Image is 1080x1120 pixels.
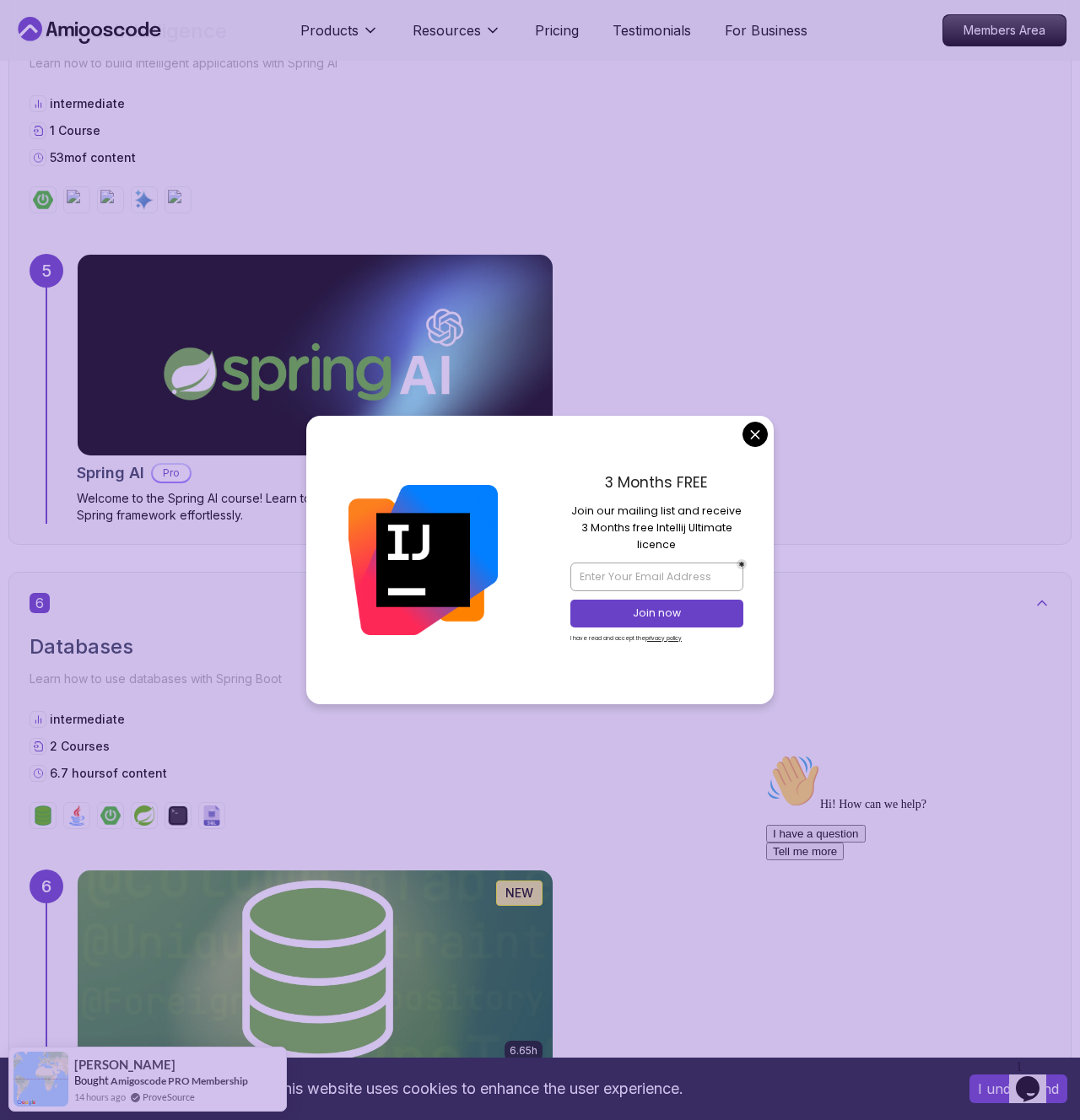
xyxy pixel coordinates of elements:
[168,805,188,826] img: terminal logo
[50,765,167,782] p: 6.7 hours of content
[413,20,501,54] button: Resources
[134,190,154,210] img: ai logo
[202,805,222,826] img: sql logo
[7,7,310,113] div: 👋Hi! How can we help?I have a questionTell me more
[50,123,100,137] span: 1 Course
[30,633,1050,660] h2: Databases
[153,465,190,482] p: Pro
[300,20,379,54] button: Products
[168,190,188,210] img: openai logo
[30,870,63,903] div: 6
[30,667,1050,691] p: Learn how to use databases with Spring Boot
[77,461,144,485] h2: Spring AI
[77,490,553,524] p: Welcome to the Spring AI course! Learn to build intelligent applications with the Spring framewor...
[134,805,154,826] img: spring logo
[33,190,53,210] img: spring-boot logo
[942,14,1066,46] a: Members Area
[78,870,553,1071] img: Spring Data JPA card
[100,805,121,826] img: spring-boot logo
[67,190,87,210] img: spring-ai logo
[30,593,50,613] span: 6
[613,20,691,40] a: Testimonials
[7,7,61,61] img: :wave:
[74,1058,175,1072] span: [PERSON_NAME]
[74,1090,126,1104] span: 14 hours ago
[413,20,481,40] p: Resources
[535,20,579,40] a: Pricing
[7,51,167,63] span: Hi! How can we help?
[33,805,53,826] img: spring-data-jpa logo
[7,78,106,95] button: I have a question
[725,20,807,40] a: For Business
[300,20,359,40] p: Products
[13,1070,944,1107] div: This website uses cookies to enhance the user experience.
[77,254,553,524] a: Spring AI card54mSpring AIProWelcome to the Spring AI course! Learn to build intelligent applicat...
[30,51,1050,75] p: Learn how to build intelligent applications with Spring AI
[74,1074,109,1087] span: Bought
[50,739,110,753] span: 2 Courses
[13,1052,68,1107] img: provesource social proof notification image
[7,95,84,113] button: Tell me more
[50,149,136,166] p: 53m of content
[78,255,553,455] img: Spring AI card
[1009,1053,1063,1103] iframe: chat widget
[111,1074,248,1087] a: Amigoscode PRO Membership
[943,15,1066,46] p: Members Area
[505,885,533,902] p: NEW
[100,190,121,210] img: spring-framework logo
[143,1090,195,1104] a: ProveSource
[510,1044,537,1058] p: 6.65h
[759,747,1063,1044] iframe: chat widget
[30,254,63,288] div: 5
[50,95,125,112] p: intermediate
[67,805,87,826] img: java logo
[969,1074,1067,1103] button: Accept cookies
[50,711,125,728] p: intermediate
